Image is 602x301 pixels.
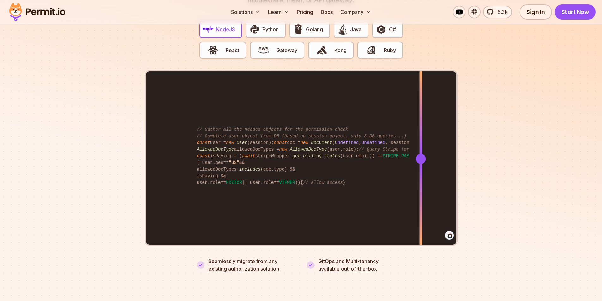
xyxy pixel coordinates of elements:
[203,24,214,35] img: NodeJS
[555,4,596,20] a: Start Now
[258,45,269,56] img: Gateway
[229,160,240,165] span: "US"
[249,24,260,35] img: Python
[208,45,218,56] img: React
[276,46,297,54] span: Gateway
[216,160,223,165] span: geo
[292,154,340,159] span: get_billing_status
[226,140,234,145] span: new
[197,134,407,139] span: // Complete user object from DB (based on session object, only 3 DB queries...)
[366,45,377,56] img: Ruby
[303,180,343,185] span: // allow access
[338,6,374,18] button: Company
[239,167,260,172] span: includes
[301,140,308,145] span: new
[483,6,512,18] a: 5.3k
[263,180,274,185] span: role
[274,140,287,145] span: const
[318,6,335,18] a: Docs
[6,1,68,23] img: Permit logo
[279,147,287,152] span: new
[350,26,362,33] span: Java
[226,180,242,185] span: EDITOR
[306,26,323,33] span: Golang
[343,147,354,152] span: role
[337,24,348,35] img: Java
[384,46,396,54] span: Ruby
[242,154,255,159] span: await
[383,154,417,159] span: STRIPE_PAYING
[197,127,348,132] span: // Gather all the needed objects for the permission check
[520,4,552,20] a: Sign In
[274,167,284,172] span: type
[335,140,359,145] span: undefined
[226,46,239,54] span: React
[208,257,295,273] p: Seamlessly migrate from any existing authorization solution
[197,154,210,159] span: const
[294,6,316,18] a: Pricing
[290,147,327,152] span: AllowedDocType
[216,26,235,33] span: NodeJS
[237,140,247,145] span: User
[228,6,263,18] button: Solutions
[376,24,386,35] img: C#
[279,180,295,185] span: VIEWER
[359,147,502,152] span: // Query Stripe for live data (hope it's not too slow)
[210,180,221,185] span: role
[262,26,279,33] span: Python
[197,140,210,145] span: const
[311,140,332,145] span: Document
[317,45,327,56] img: Kong
[265,6,292,18] button: Learn
[197,147,234,152] span: AllowedDocType
[356,154,369,159] span: email
[192,121,410,191] code: user = (session); doc = ( , , session. ); allowedDocTypes = (user. ); isPaying = ( stripeWrapper....
[334,46,347,54] span: Kong
[293,24,304,35] img: Golang
[318,257,379,273] p: GitOps and Multi-tenancy available out-of-the-box
[389,26,396,33] span: C#
[362,140,386,145] span: undefined
[494,8,508,16] span: 5.3k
